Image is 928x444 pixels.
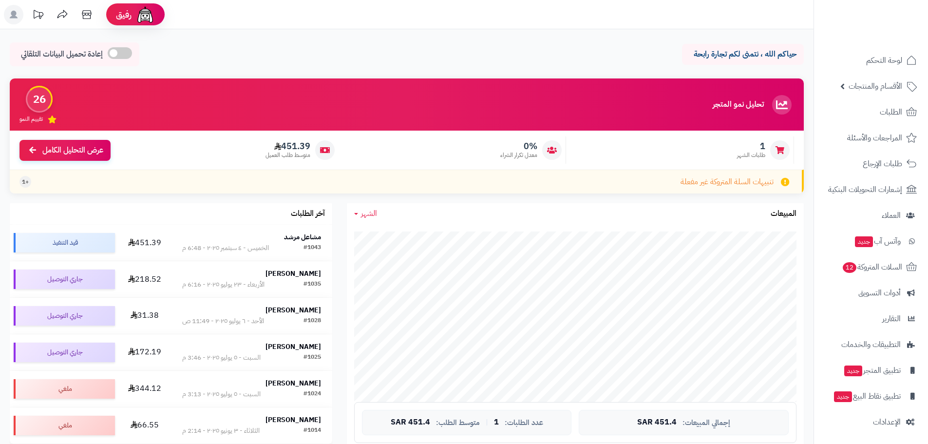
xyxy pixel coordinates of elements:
[737,141,765,152] span: 1
[841,338,901,351] span: التطبيقات والخدمات
[505,419,543,427] span: عدد الطلبات:
[873,415,901,429] span: الإعدادات
[265,305,321,315] strong: [PERSON_NAME]
[436,419,480,427] span: متوسط الطلب:
[833,389,901,403] span: تطبيق نقاط البيع
[182,353,261,363] div: السبت - ٥ يوليو ٢٠٢٥ - 3:46 م
[303,316,321,326] div: #1028
[828,183,902,196] span: إشعارات التحويلات البنكية
[866,54,902,67] span: لوحة التحكم
[284,232,321,242] strong: مشاعل مرشد
[820,307,922,330] a: التقارير
[19,115,43,123] span: تقييم النمو
[391,418,430,427] span: 451.4 SAR
[855,236,873,247] span: جديد
[637,418,677,427] span: 451.4 SAR
[14,233,115,252] div: قيد التنفيذ
[265,269,321,279] strong: [PERSON_NAME]
[858,286,901,300] span: أدوات التسويق
[303,426,321,436] div: #1014
[681,176,774,188] span: تنبيهات السلة المتروكة غير مفعلة
[820,255,922,279] a: السلات المتروكة12
[19,140,111,161] a: عرض التحليل الكامل
[182,389,261,399] div: السبت - ٥ يوليو ٢٠٢٥ - 3:13 م
[303,280,321,290] div: #1035
[843,364,901,377] span: تطبيق المتجر
[689,49,796,60] p: حياكم الله ، نتمنى لكم تجارة رابحة
[14,306,115,326] div: جاري التوصيل
[844,366,862,376] span: جديد
[847,131,902,145] span: المراجعات والأسئلة
[265,415,321,425] strong: [PERSON_NAME]
[354,208,377,219] a: الشهر
[14,343,115,362] div: جاري التوصيل
[265,151,310,159] span: متوسط طلب العميل
[303,243,321,253] div: #1043
[361,208,377,219] span: الشهر
[820,230,922,253] a: وآتس آبجديد
[494,418,499,427] span: 1
[842,262,857,273] span: 12
[820,100,922,124] a: الطلبات
[713,100,764,109] h3: تحليل نمو المتجر
[771,210,796,218] h3: المبيعات
[119,334,171,370] td: 172.19
[14,379,115,399] div: ملغي
[820,49,922,72] a: لوحة التحكم
[820,152,922,175] a: طلبات الإرجاع
[42,145,103,156] span: عرض التحليل الكامل
[500,151,537,159] span: معدل تكرار الشراء
[854,234,901,248] span: وآتس آب
[486,419,488,426] span: |
[21,49,103,60] span: إعادة تحميل البيانات التلقائي
[849,79,902,93] span: الأقسام والمنتجات
[26,5,50,27] a: تحديثات المنصة
[182,280,265,290] div: الأربعاء - ٢٣ يوليو ٢٠٢٥ - 6:16 م
[682,419,730,427] span: إجمالي المبيعات:
[265,141,310,152] span: 451.39
[265,342,321,352] strong: [PERSON_NAME]
[116,9,132,20] span: رفيق
[500,141,537,152] span: 0%
[119,371,171,407] td: 344.12
[182,316,264,326] div: الأحد - ٦ يوليو ٢٠٢٥ - 11:49 ص
[182,426,260,436] div: الثلاثاء - ٣ يونيو ٢٠٢٥ - 2:14 م
[820,178,922,201] a: إشعارات التحويلات البنكية
[882,312,901,326] span: التقارير
[820,359,922,382] a: تطبيق المتجرجديد
[820,410,922,434] a: الإعدادات
[119,261,171,297] td: 218.52
[820,204,922,227] a: العملاء
[22,178,29,186] span: +1
[303,389,321,399] div: #1024
[820,126,922,150] a: المراجعات والأسئلة
[119,298,171,334] td: 31.38
[119,407,171,444] td: 66.55
[135,5,155,24] img: ai-face.png
[14,416,115,435] div: ملغي
[842,260,902,274] span: السلات المتروكة
[882,209,901,222] span: العملاء
[303,353,321,363] div: #1025
[820,281,922,305] a: أدوات التسويق
[862,7,919,28] img: logo-2.png
[880,105,902,119] span: الطلبات
[820,333,922,356] a: التطبيقات والخدمات
[737,151,765,159] span: طلبات الشهر
[14,270,115,289] div: جاري التوصيل
[291,210,325,218] h3: آخر الطلبات
[820,385,922,408] a: تطبيق نقاط البيعجديد
[863,157,902,171] span: طلبات الإرجاع
[182,243,269,253] div: الخميس - ٤ سبتمبر ٢٠٢٥ - 6:48 م
[834,391,852,402] span: جديد
[265,378,321,388] strong: [PERSON_NAME]
[119,225,171,261] td: 451.39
